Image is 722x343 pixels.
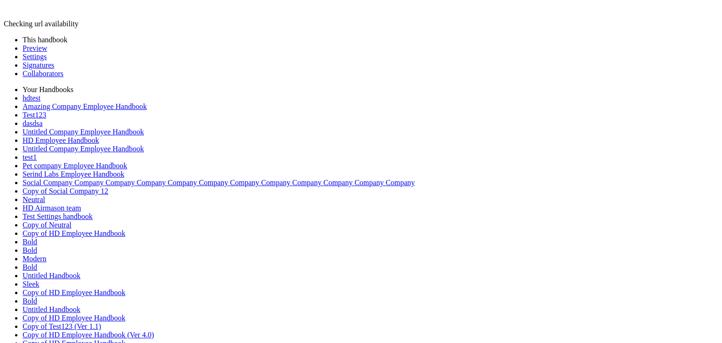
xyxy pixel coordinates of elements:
a: test1 [23,153,37,161]
a: Copy of HD Employee Handbook [23,314,126,322]
a: Sleek [23,280,39,288]
a: hdtest [23,94,40,102]
a: Untitled Handbook [23,305,80,313]
a: Copy of HD Employee Handbook [23,229,126,237]
a: Untitled Handbook [23,272,80,280]
a: Modern [23,255,47,263]
li: This handbook [23,36,718,44]
a: Copy of HD Employee Handbook [23,288,126,296]
a: dasdsa [23,119,43,127]
li: Your Handbooks [23,86,718,94]
a: Bold [23,297,37,305]
a: Preview [23,44,47,52]
a: Neutral [23,195,45,203]
a: HD Airmason team [23,204,81,212]
a: Test123 [23,111,46,119]
a: Signatures [23,61,55,69]
a: Test Settings handbook [23,212,93,220]
a: Bold [23,246,37,254]
span: Checking url availability [4,20,78,28]
a: Copy of Neutral [23,221,71,229]
a: Pet company Employee Handbook [23,162,127,170]
a: Copy of HD Employee Handbook (Ver 4.0) [23,331,154,339]
a: Bold [23,263,37,271]
a: Bold [23,238,37,246]
a: Copy of Test123 (Ver 1.1) [23,322,101,330]
a: Settings [23,53,47,61]
a: Untitled Company Employee Handbook [23,145,144,153]
a: Amazing Company Employee Handbook [23,102,147,110]
a: Copy of Social Company 12 [23,187,108,195]
a: Untitled Company Employee Handbook [23,128,144,136]
a: Social Company Company Company Company Company Company Company Company Company Company Company Co... [23,179,415,187]
a: HD Employee Handbook [23,136,99,144]
a: Collaborators [23,70,63,78]
a: Serind Labs Employee Handbook [23,170,124,178]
